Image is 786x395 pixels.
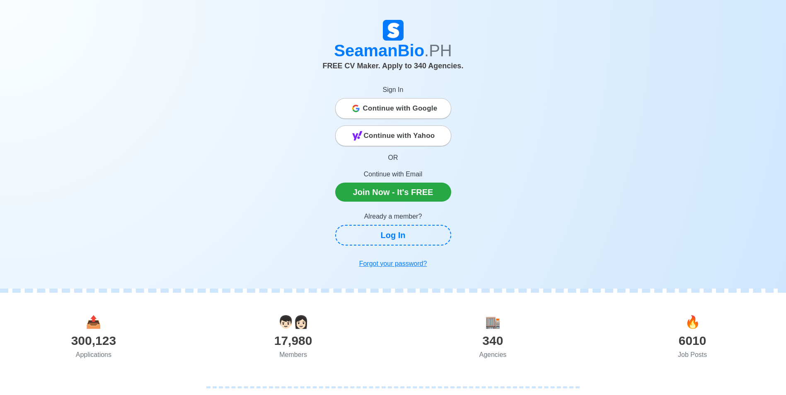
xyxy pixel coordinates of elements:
[335,153,451,163] p: OR
[335,225,451,246] a: Log In
[335,98,451,119] button: Continue with Google
[193,331,393,350] div: 17,980
[359,260,427,267] u: Forgot your password?
[323,62,464,70] span: FREE CV Maker. Apply to 340 Agencies.
[335,183,451,202] a: Join Now - It's FREE
[335,212,451,222] p: Already a member?
[278,315,309,329] span: users
[364,128,435,144] span: Continue with Yahoo
[193,350,393,360] div: Members
[383,20,404,41] img: Logo
[363,100,438,117] span: Continue with Google
[685,315,700,329] span: jobs
[393,350,593,360] div: Agencies
[393,331,593,350] div: 340
[485,315,501,329] span: agencies
[335,85,451,95] p: Sign In
[163,41,623,60] h1: SeamanBio
[86,315,101,329] span: applications
[335,169,451,179] p: Continue with Email
[424,41,452,60] span: .PH
[335,125,451,146] button: Continue with Yahoo
[335,255,451,272] a: Forgot your password?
